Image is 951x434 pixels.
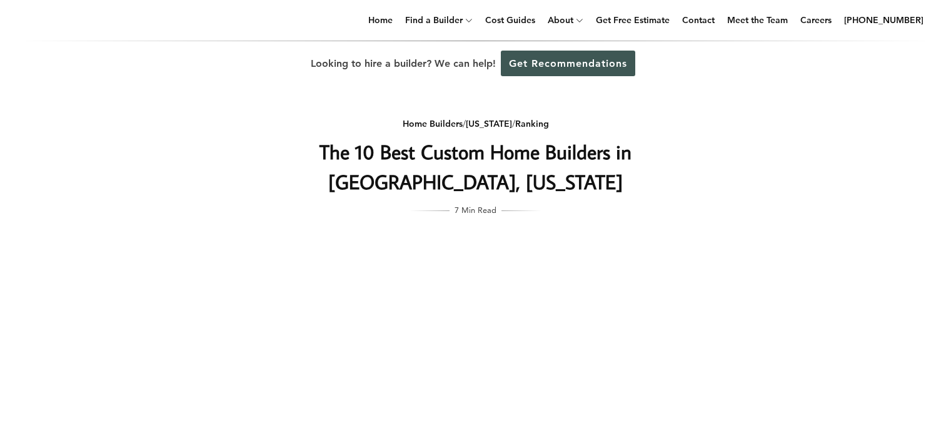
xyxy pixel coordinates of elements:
[226,116,725,132] div: / /
[403,118,463,129] a: Home Builders
[455,203,496,217] span: 7 Min Read
[515,118,549,129] a: Ranking
[466,118,512,129] a: [US_STATE]
[501,51,635,76] a: Get Recommendations
[226,137,725,197] h1: The 10 Best Custom Home Builders in [GEOGRAPHIC_DATA], [US_STATE]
